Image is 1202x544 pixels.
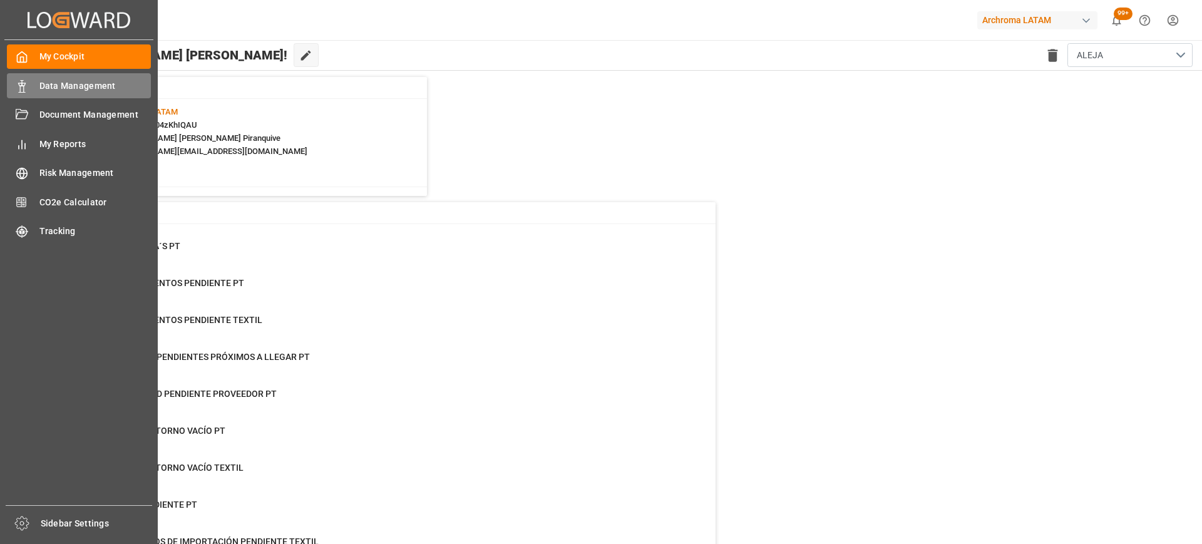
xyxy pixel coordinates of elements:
[64,240,700,266] a: 7CAMBIO DE ETA´S PTContainer Schema
[96,389,277,399] span: DISPONIBILIDAD PENDIENTE PROVEEDOR PT
[96,315,262,325] span: ENVIO DOCUMENTOS PENDIENTE TEXTIL
[977,8,1102,32] button: Archroma LATAM
[64,351,700,377] a: 152DOCUMENTOS PENDIENTES PRÓXIMOS A LLEGAR PTPurchase Orders
[96,352,310,362] span: DOCUMENTOS PENDIENTES PRÓXIMOS A LLEGAR PT
[39,50,152,63] span: My Cockpit
[39,108,152,121] span: Document Management
[1067,43,1193,67] button: open menu
[64,498,700,525] a: 0ENTREGA PENDIENTE PTFinal Delivery
[64,277,700,303] a: 0ENVIO DOCUMENTOS PENDIENTE PTPurchase Orders
[64,314,700,340] a: 9ENVIO DOCUMENTOS PENDIENTE TEXTILPurchase Orders
[96,426,225,436] span: PENDIENTE RETORNO VACÍO PT
[39,138,152,151] span: My Reports
[111,146,307,156] span: : [PERSON_NAME][EMAIL_ADDRESS][DOMAIN_NAME]
[7,73,151,98] a: Data Management
[39,225,152,238] span: Tracking
[7,161,151,185] a: Risk Management
[977,11,1097,29] div: Archroma LATAM
[111,133,280,143] span: : [PERSON_NAME] [PERSON_NAME] Piranquive
[7,131,151,156] a: My Reports
[39,80,152,93] span: Data Management
[39,196,152,209] span: CO2e Calculator
[41,517,153,530] span: Sidebar Settings
[64,387,700,414] a: 41DISPONIBILIDAD PENDIENTE PROVEEDOR PTPurchase Orders
[64,461,700,488] a: 0PENDIENTE RETORNO VACÍO TEXTILFinal Delivery
[96,278,244,288] span: ENVIO DOCUMENTOS PENDIENTE PT
[7,219,151,244] a: Tracking
[96,463,244,473] span: PENDIENTE RETORNO VACÍO TEXTIL
[39,167,152,180] span: Risk Management
[7,44,151,69] a: My Cockpit
[1077,49,1103,62] span: ALEJA
[7,190,151,214] a: CO2e Calculator
[64,424,700,451] a: 0PENDIENTE RETORNO VACÍO PTFinal Delivery
[1102,6,1131,34] button: show 100 new notifications
[52,43,287,67] span: Hello [PERSON_NAME] [PERSON_NAME]!
[1114,8,1133,20] span: 99+
[1131,6,1159,34] button: Help Center
[7,103,151,127] a: Document Management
